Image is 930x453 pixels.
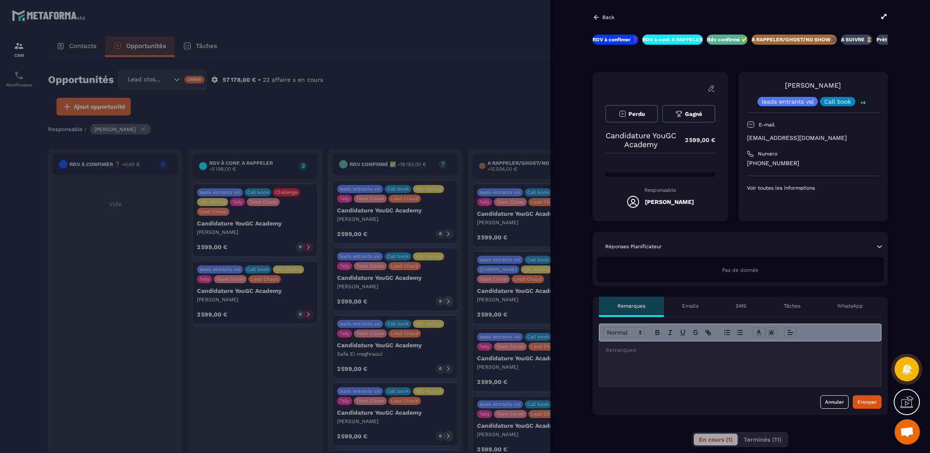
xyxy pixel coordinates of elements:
[662,105,715,123] button: Gagné
[605,243,662,250] p: Réponses Planificateur
[857,398,877,406] div: Envoyer
[824,99,851,105] p: Call book
[605,131,677,149] p: Candidature YouGC Academy
[758,150,777,157] p: Numéro
[744,436,782,443] span: Terminés (11)
[747,134,879,142] p: [EMAIL_ADDRESS][DOMAIN_NAME]
[605,187,715,193] p: Responsable
[677,132,715,148] p: 2 599,00 €
[739,434,787,445] button: Terminés (11)
[736,303,747,309] p: SMS
[685,111,702,117] span: Gagné
[747,185,879,191] p: Voir toutes les informations
[762,99,814,105] p: leads entrants vsl
[784,303,801,309] p: Tâches
[645,198,694,205] h5: [PERSON_NAME]
[605,105,658,123] button: Perdu
[895,419,920,445] div: Ouvrir le chat
[820,395,849,409] button: Annuler
[747,159,879,167] p: [PHONE_NUMBER]
[682,303,698,309] p: Emails
[759,121,775,128] p: E-mail
[694,434,738,445] button: En cours (1)
[617,303,645,309] p: Remarques
[699,436,733,443] span: En cours (1)
[785,81,841,89] a: [PERSON_NAME]
[837,303,863,309] p: WhatsApp
[628,111,645,117] span: Perdu
[857,98,868,107] p: +4
[853,395,881,409] button: Envoyer
[722,267,758,273] span: Pas de donnée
